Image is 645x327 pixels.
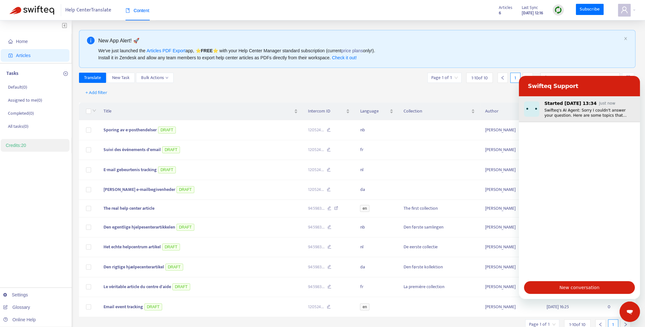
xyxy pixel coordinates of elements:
[355,257,398,277] td: da
[8,97,42,104] p: Assigned to me ( 0 )
[485,108,531,115] span: Author
[522,10,543,17] strong: [DATE] 12:16
[308,186,324,193] span: 120524 ...
[360,108,388,115] span: Language
[136,73,174,83] button: Bulk Actionsdown
[308,243,325,251] span: 945983 ...
[620,6,628,14] span: user
[158,166,176,173] span: DRAFT
[480,200,541,217] td: [PERSON_NAME]
[16,53,31,58] span: Articles
[144,303,162,310] span: DRAFT
[471,75,488,81] span: 1 - 10 of 10
[104,205,154,212] span: The real help center article
[624,37,627,41] button: close
[355,217,398,237] td: nb
[104,146,161,153] span: Suivi des événements d'email
[308,108,345,115] span: Intercom ID
[480,237,541,258] td: [PERSON_NAME]
[623,322,628,327] span: right
[8,53,13,58] span: account-book
[104,243,161,251] span: Het echte helpcentrum artikel
[398,257,480,277] td: Den første kollektion
[480,180,541,200] td: [PERSON_NAME]
[141,74,168,81] span: Bulk Actions
[398,217,480,237] td: Den første samlingen
[104,283,171,290] span: Le véritable article du centre d'aide
[398,200,480,217] td: The first collection
[3,292,28,297] a: Settings
[92,109,96,113] span: down
[104,303,143,310] span: Email event tracking
[308,146,324,153] span: 120524 ...
[104,126,157,134] span: Sporing av e-posthendelser
[308,283,325,290] span: 945983 ...
[355,180,398,200] td: da
[603,297,635,317] td: 0
[107,73,135,83] button: New Task
[341,48,363,53] a: price plans
[147,48,185,53] a: Articles PDF Export
[112,74,130,81] span: New Task
[519,76,640,299] iframe: Messaging window
[360,303,369,310] span: en
[104,223,175,231] span: Den egentlige hjelpesenterartikkelen
[165,76,168,79] span: down
[79,73,106,83] button: Translate
[308,224,325,231] span: 945983 ...
[98,47,621,61] div: We've just launched the app, ⭐ ⭐️ with your Help Center Manager standard subscription (current on...
[308,303,324,310] span: 120524 ...
[355,277,398,297] td: fr
[158,127,176,134] span: DRAFT
[8,84,27,91] p: Default ( 0 )
[398,237,480,258] td: De eerste collectie
[176,186,194,193] span: DRAFT
[355,140,398,160] td: fr
[308,205,325,212] span: 945983 ...
[510,73,520,83] div: 1
[499,4,512,11] span: Articles
[303,103,355,120] th: Intercom ID
[576,4,604,15] a: Subscribe
[104,166,157,173] span: E-mail gebeurtenis tracking
[308,264,325,271] span: 945983 ...
[500,76,505,80] span: left
[104,263,164,271] span: Den rigtige hjælpecenterartikel
[355,237,398,258] td: nl
[8,110,34,117] p: Completed ( 0 )
[85,89,107,97] span: + Add filter
[355,120,398,140] td: nb
[8,123,28,130] p: All tasks ( 0 )
[598,322,603,327] span: left
[63,71,68,76] span: plus-circle
[6,143,26,148] a: Credits:20
[176,224,194,231] span: DRAFT
[480,120,541,140] td: [PERSON_NAME]
[104,186,175,193] span: [PERSON_NAME] e-mailbegivenheder
[125,8,149,13] span: Content
[360,205,369,212] span: en
[10,6,54,15] img: Swifteq
[332,55,357,60] a: Check it out!
[480,160,541,180] td: [PERSON_NAME]
[480,277,541,297] td: [PERSON_NAME]
[624,37,627,40] span: close
[98,37,621,45] div: New App Alert! 🚀
[499,10,501,17] strong: 6
[522,4,538,11] span: Last Sync
[554,6,562,14] img: sync.dc5367851b00ba804db3.png
[8,39,13,44] span: home
[104,108,293,115] span: Title
[125,8,130,13] span: book
[98,103,303,120] th: Title
[84,74,101,81] span: Translate
[87,37,95,44] span: info-circle
[162,243,180,251] span: DRAFT
[480,257,541,277] td: [PERSON_NAME]
[398,103,480,120] th: Collection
